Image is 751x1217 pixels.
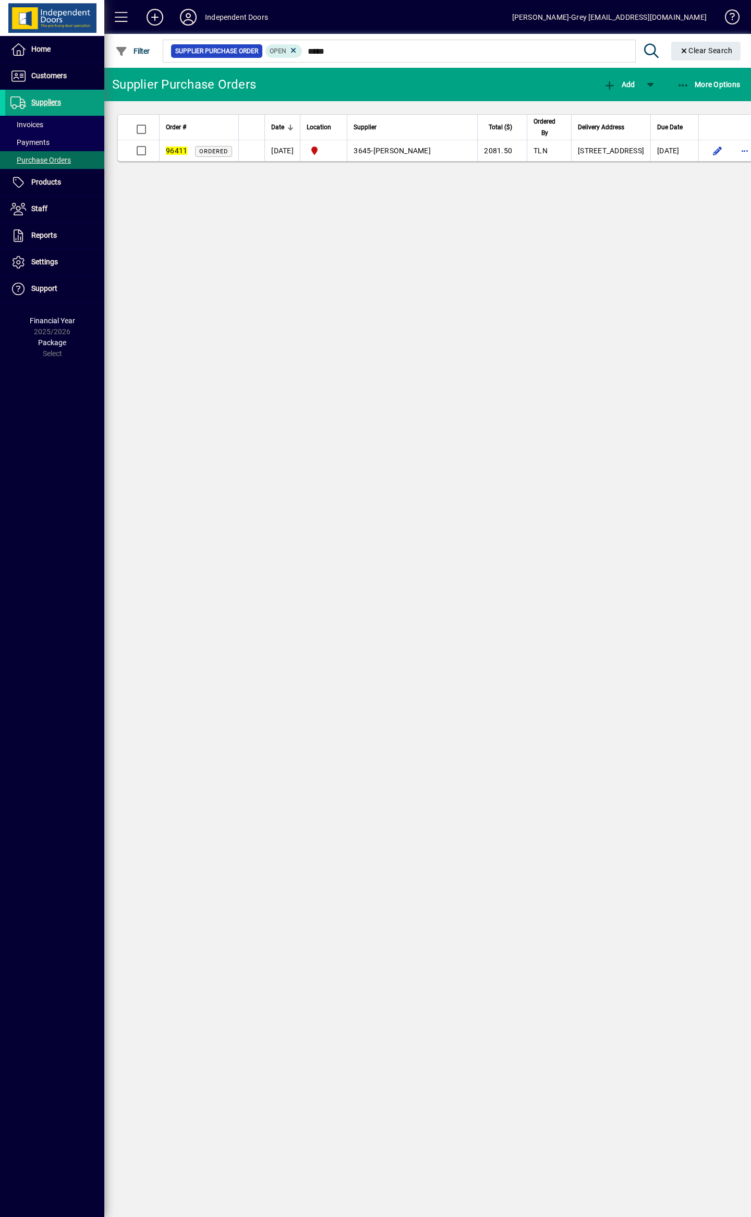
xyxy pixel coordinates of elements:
[5,63,104,89] a: Customers
[264,140,300,161] td: [DATE]
[5,116,104,133] a: Invoices
[534,147,548,155] span: TLN
[601,75,637,94] button: Add
[5,223,104,249] a: Reports
[270,47,286,55] span: Open
[31,284,57,293] span: Support
[657,121,692,133] div: Due Date
[484,121,522,133] div: Total ($)
[31,45,51,53] span: Home
[578,121,624,133] span: Delivery Address
[172,8,205,27] button: Profile
[307,121,341,133] div: Location
[31,178,61,186] span: Products
[534,116,565,139] div: Ordered By
[307,121,331,133] span: Location
[115,47,150,55] span: Filter
[354,121,471,133] div: Supplier
[373,147,431,155] span: [PERSON_NAME]
[113,42,153,60] button: Filter
[512,9,707,26] div: [PERSON_NAME]-Grey [EMAIL_ADDRESS][DOMAIN_NAME]
[5,36,104,63] a: Home
[199,148,228,155] span: Ordered
[38,338,66,347] span: Package
[265,44,302,58] mat-chip: Completion Status: Open
[10,120,43,129] span: Invoices
[5,249,104,275] a: Settings
[31,98,61,106] span: Suppliers
[31,258,58,266] span: Settings
[307,144,341,157] span: Christchurch
[717,2,738,36] a: Knowledge Base
[534,116,555,139] span: Ordered By
[347,140,477,161] td: -
[354,147,371,155] span: 3645
[205,9,268,26] div: Independent Doors
[138,8,172,27] button: Add
[5,151,104,169] a: Purchase Orders
[477,140,527,161] td: 2081.50
[175,46,258,56] span: Supplier Purchase Order
[166,121,232,133] div: Order #
[112,76,256,93] div: Supplier Purchase Orders
[5,196,104,222] a: Staff
[354,121,377,133] span: Supplier
[5,133,104,151] a: Payments
[31,71,67,80] span: Customers
[671,42,741,60] button: Clear
[650,140,698,161] td: [DATE]
[31,204,47,213] span: Staff
[271,121,284,133] span: Date
[5,276,104,302] a: Support
[674,75,743,94] button: More Options
[10,138,50,147] span: Payments
[709,142,726,159] button: Edit
[489,121,512,133] span: Total ($)
[31,231,57,239] span: Reports
[166,147,187,155] em: 96411
[603,80,635,89] span: Add
[166,121,186,133] span: Order #
[10,156,71,164] span: Purchase Orders
[677,80,741,89] span: More Options
[680,46,733,55] span: Clear Search
[271,121,294,133] div: Date
[571,140,650,161] td: [STREET_ADDRESS]
[5,169,104,196] a: Products
[30,317,75,325] span: Financial Year
[657,121,683,133] span: Due Date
